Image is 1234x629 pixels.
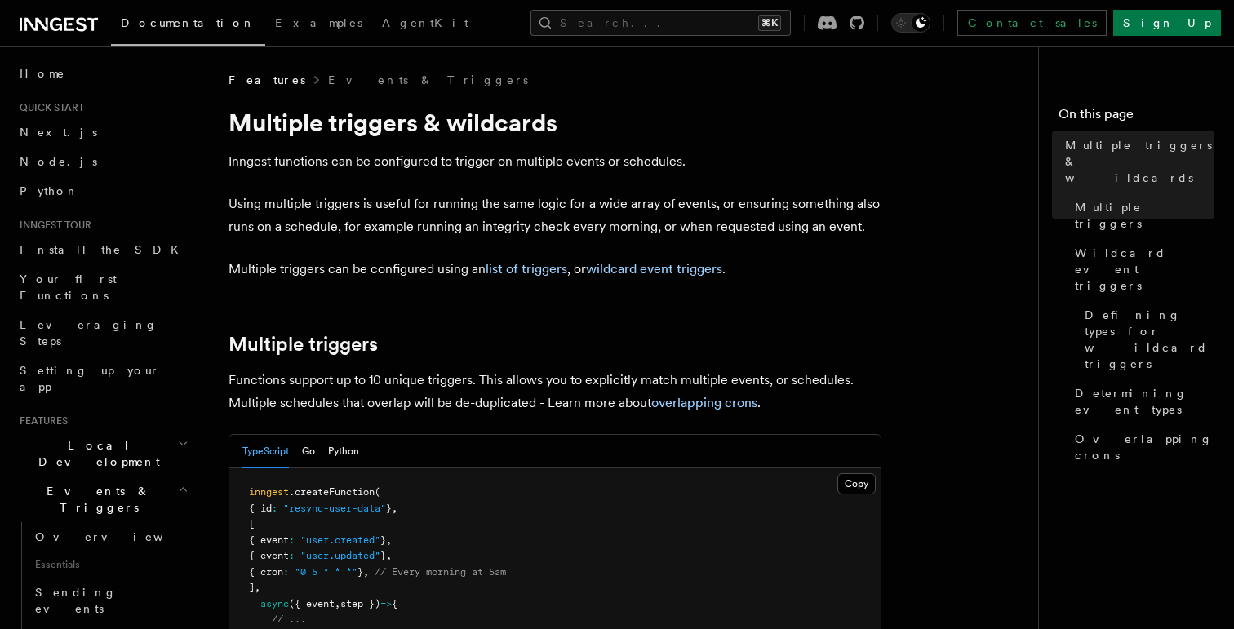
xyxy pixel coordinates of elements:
[35,530,203,543] span: Overview
[229,369,881,414] p: Functions support up to 10 unique triggers. This allows you to explicitly match multiple events, ...
[13,310,192,356] a: Leveraging Steps
[13,117,192,147] a: Next.js
[289,598,335,609] span: ({ event
[891,13,930,33] button: Toggle dark mode
[386,503,392,514] span: }
[13,101,84,114] span: Quick start
[486,261,567,277] a: list of triggers
[20,184,79,197] span: Python
[13,476,192,522] button: Events & Triggers
[302,435,315,468] button: Go
[1075,199,1214,232] span: Multiple triggers
[121,16,255,29] span: Documentation
[272,503,277,514] span: :
[249,486,289,498] span: inngest
[328,435,359,468] button: Python
[283,503,386,514] span: "resync-user-data"
[651,395,757,410] a: overlapping crons
[300,534,380,546] span: "user.created"
[29,551,192,578] span: Essentials
[20,126,97,139] span: Next.js
[363,566,369,578] span: ,
[386,534,392,546] span: ,
[380,550,386,561] span: }
[229,258,881,281] p: Multiple triggers can be configured using an , or .
[20,155,97,168] span: Node.js
[13,356,192,401] a: Setting up your app
[1065,137,1214,186] span: Multiple triggers & wildcards
[340,598,380,609] span: step })
[1068,379,1214,424] a: Determining event types
[249,518,255,529] span: [
[13,235,192,264] a: Install the SDK
[13,414,68,427] span: Features
[229,193,881,238] p: Using multiple triggers is useful for running the same logic for a wide array of events, or ensur...
[29,578,192,623] a: Sending events
[260,598,289,609] span: async
[255,582,260,593] span: ,
[380,598,392,609] span: =>
[13,176,192,206] a: Python
[35,586,117,615] span: Sending events
[1068,424,1214,470] a: Overlapping crons
[335,598,340,609] span: ,
[20,318,158,348] span: Leveraging Steps
[1068,238,1214,300] a: Wildcard event triggers
[20,243,189,256] span: Install the SDK
[229,150,881,173] p: Inngest functions can be configured to trigger on multiple events or schedules.
[275,16,362,29] span: Examples
[837,473,876,494] button: Copy
[392,598,397,609] span: {
[283,566,289,578] span: :
[249,566,283,578] span: { cron
[229,72,305,88] span: Features
[289,550,295,561] span: :
[229,333,378,356] a: Multiple triggers
[758,15,781,31] kbd: ⌘K
[249,582,255,593] span: ]
[1075,431,1214,463] span: Overlapping crons
[392,503,397,514] span: ,
[1068,193,1214,238] a: Multiple triggers
[386,550,392,561] span: ,
[530,10,791,36] button: Search...⌘K
[380,534,386,546] span: }
[20,65,65,82] span: Home
[375,486,380,498] span: (
[1075,245,1214,294] span: Wildcard event triggers
[289,486,375,498] span: .createFunction
[29,522,192,551] a: Overview
[1078,300,1214,379] a: Defining types for wildcard triggers
[249,534,289,546] span: { event
[20,272,117,302] span: Your first Functions
[372,5,478,44] a: AgentKit
[13,431,192,476] button: Local Development
[242,435,289,468] button: TypeScript
[1113,10,1221,36] a: Sign Up
[300,550,380,561] span: "user.updated"
[249,503,272,514] span: { id
[229,108,881,137] h1: Multiple triggers & wildcards
[20,364,160,393] span: Setting up your app
[1059,104,1214,131] h4: On this page
[13,264,192,310] a: Your first Functions
[13,483,178,516] span: Events & Triggers
[586,261,722,277] a: wildcard event triggers
[357,566,363,578] span: }
[13,147,192,176] a: Node.js
[265,5,372,44] a: Examples
[382,16,468,29] span: AgentKit
[289,534,295,546] span: :
[328,72,528,88] a: Events & Triggers
[111,5,265,46] a: Documentation
[957,10,1107,36] a: Contact sales
[272,613,306,625] span: // ...
[375,566,506,578] span: // Every morning at 5am
[1075,385,1214,418] span: Determining event types
[13,437,178,470] span: Local Development
[13,59,192,88] a: Home
[249,550,289,561] span: { event
[13,219,91,232] span: Inngest tour
[1059,131,1214,193] a: Multiple triggers & wildcards
[1085,307,1214,372] span: Defining types for wildcard triggers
